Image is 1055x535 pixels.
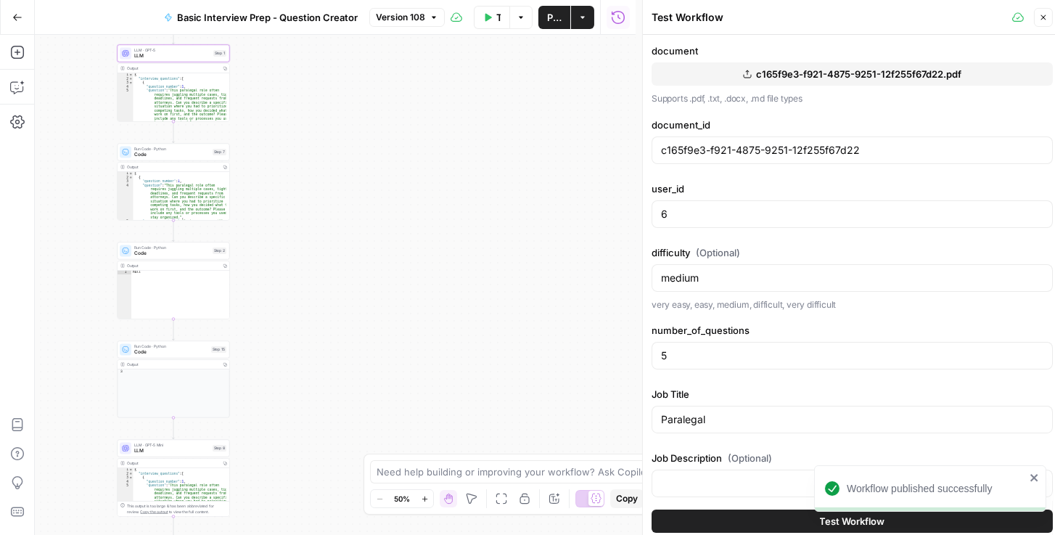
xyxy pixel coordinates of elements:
[129,468,134,473] span: Toggle code folding, rows 1 through 14
[118,484,134,520] div: 5
[129,172,134,176] span: Toggle code folding, rows 1 through 12
[118,73,134,78] div: 1
[134,146,210,152] span: Run Code · Python
[661,271,1043,285] input: very easy, easy, medium, difficult, very difficult
[1030,472,1040,483] button: close
[129,176,134,180] span: Toggle code folding, rows 2 through 6
[155,6,366,29] button: Basic Interview Prep - Question Creator
[652,323,1053,338] label: number_of_questions
[173,121,175,142] g: Edge from step_1 to step_7
[820,514,885,528] span: Test Workflow
[376,11,425,24] span: Version 108
[173,417,175,438] g: Edge from step_15 to step_8
[213,149,226,155] div: Step 7
[118,369,229,375] div: 3
[129,81,134,86] span: Toggle code folding, rows 3 through 7
[118,341,230,418] div: Run Code · PythonCodeStep 15Output3
[134,447,210,454] span: LLM
[547,10,562,25] span: Publish
[177,10,358,25] span: Basic Interview Prep - Question Creator
[127,263,218,269] div: Output
[129,77,134,81] span: Toggle code folding, rows 2 through 13
[134,343,208,349] span: Run Code · Python
[211,346,226,353] div: Step 15
[134,348,208,356] span: Code
[118,468,134,473] div: 1
[118,176,134,180] div: 2
[369,8,445,27] button: Version 108
[141,510,168,514] span: Copy the output
[652,62,1053,86] button: c165f9e3-f921-4875-9251-12f255f67d22.pdf
[652,181,1053,196] label: user_id
[652,510,1053,533] button: Test Workflow
[129,476,134,481] span: Toggle code folding, rows 3 through 7
[474,6,509,29] button: Test Workflow
[118,184,134,220] div: 4
[134,245,210,250] span: Run Code · Python
[118,77,134,81] div: 2
[127,65,218,71] div: Output
[847,481,1025,496] div: Workflow published successfully
[652,91,1053,106] p: Supports .pdf, .txt, .docx, .md file types
[652,451,1053,465] label: Job Description
[173,319,175,340] g: Edge from step_2 to step_15
[118,220,134,308] div: 5
[118,480,134,484] div: 4
[118,476,134,481] div: 3
[213,248,226,254] div: Step 2
[127,362,218,367] div: Output
[173,23,175,44] g: Edge from start to step_1
[394,493,410,505] span: 50%
[127,503,226,515] div: This output is too large & has been abbreviated for review. to view the full content.
[134,151,210,158] span: Code
[118,172,134,176] div: 1
[496,10,501,25] span: Test Workflow
[134,52,210,60] span: LLM
[538,6,570,29] button: Publish
[756,67,961,81] span: c165f9e3-f921-4875-9251-12f255f67d22.pdf
[652,387,1053,401] label: Job Title
[213,50,226,57] div: Step 1
[696,245,740,260] span: (Optional)
[118,271,131,275] div: 1
[129,73,134,78] span: Toggle code folding, rows 1 through 14
[661,348,1043,363] input: 5, 10, 15, 20
[127,460,218,466] div: Output
[118,144,230,221] div: Run Code · PythonCodeStep 7Output[ { "question_number":1, "question":"This paralegal role often r...
[616,492,638,505] span: Copy
[118,472,134,476] div: 2
[652,298,1053,312] p: very easy, easy, medium, difficult, very difficult
[652,44,1053,58] label: document
[134,442,210,448] span: LLM · GPT-5 Mini
[173,220,175,241] g: Edge from step_7 to step_2
[134,250,210,257] span: Code
[118,89,134,126] div: 5
[728,451,772,465] span: (Optional)
[118,81,134,86] div: 3
[118,180,134,184] div: 3
[661,412,1043,427] input: Insurance Sales
[129,472,134,476] span: Toggle code folding, rows 2 through 13
[127,164,218,170] div: Output
[652,245,1053,260] label: difficulty
[652,118,1053,132] label: document_id
[213,445,226,452] div: Step 8
[134,47,210,53] span: LLM · GPT-5
[118,85,134,89] div: 4
[118,45,230,122] div: LLM · GPT-5LLMStep 1Output{ "interview_questions":[ { "question_number":1, "question":"This paral...
[118,242,230,319] div: Run Code · PythonCodeStep 2Outputnull
[118,440,230,517] div: LLM · GPT-5 MiniLLMStep 8Output{ "interview_questions":[ { "question_number":1, "question":"This ...
[610,489,644,508] button: Copy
